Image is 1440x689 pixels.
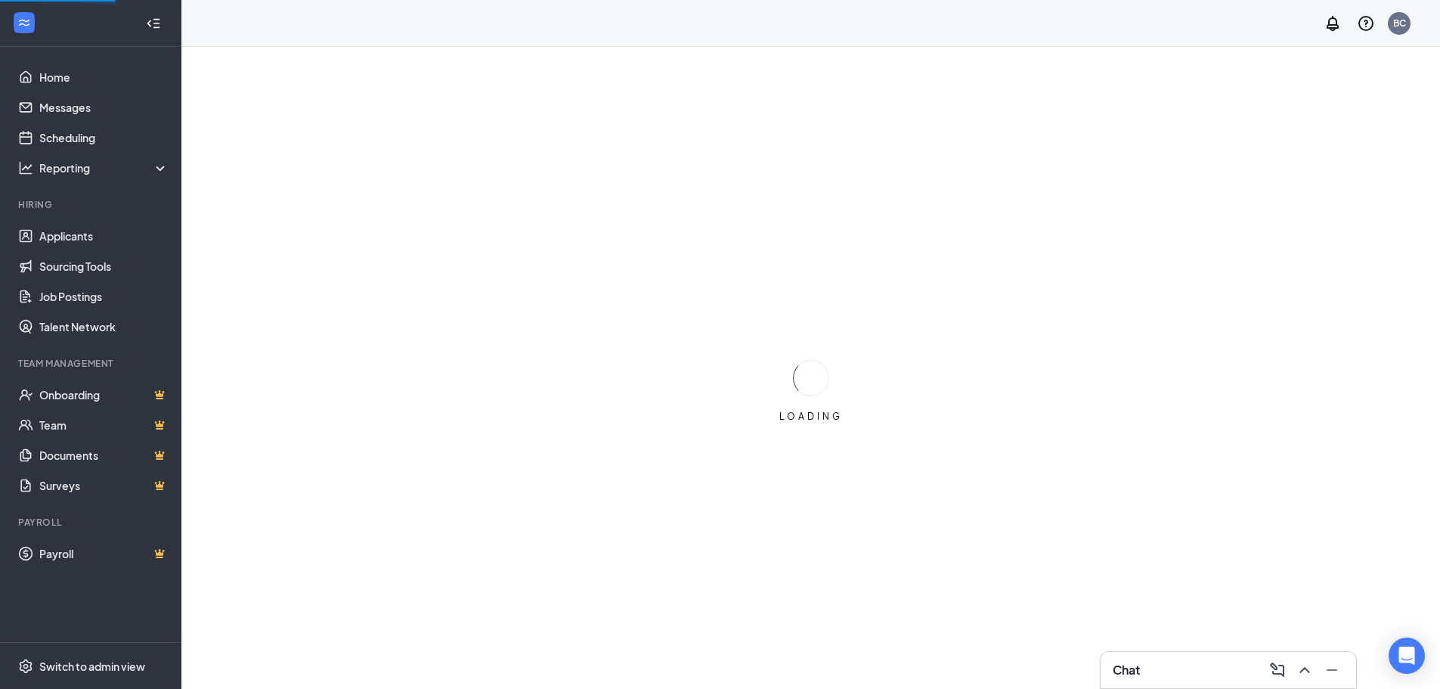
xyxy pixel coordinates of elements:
[39,440,169,470] a: DocumentsCrown
[39,538,169,569] a: PayrollCrown
[18,357,166,370] div: Team Management
[39,92,169,123] a: Messages
[39,123,169,153] a: Scheduling
[39,221,169,251] a: Applicants
[1357,14,1375,33] svg: QuestionInfo
[1389,638,1425,674] div: Open Intercom Messenger
[39,470,169,501] a: SurveysCrown
[1293,658,1317,682] button: ChevronUp
[1296,661,1314,679] svg: ChevronUp
[39,312,169,342] a: Talent Network
[39,62,169,92] a: Home
[1320,658,1344,682] button: Minimize
[39,659,145,674] div: Switch to admin view
[17,15,32,30] svg: WorkstreamLogo
[39,380,169,410] a: OnboardingCrown
[773,410,849,423] div: LOADING
[1265,658,1290,682] button: ComposeMessage
[39,160,169,175] div: Reporting
[39,410,169,440] a: TeamCrown
[1324,14,1342,33] svg: Notifications
[18,516,166,529] div: Payroll
[39,281,169,312] a: Job Postings
[1113,662,1140,678] h3: Chat
[39,251,169,281] a: Sourcing Tools
[1393,17,1406,29] div: BC
[18,198,166,211] div: Hiring
[18,659,33,674] svg: Settings
[1268,661,1287,679] svg: ComposeMessage
[18,160,33,175] svg: Analysis
[1323,661,1341,679] svg: Minimize
[146,16,161,31] svg: Collapse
